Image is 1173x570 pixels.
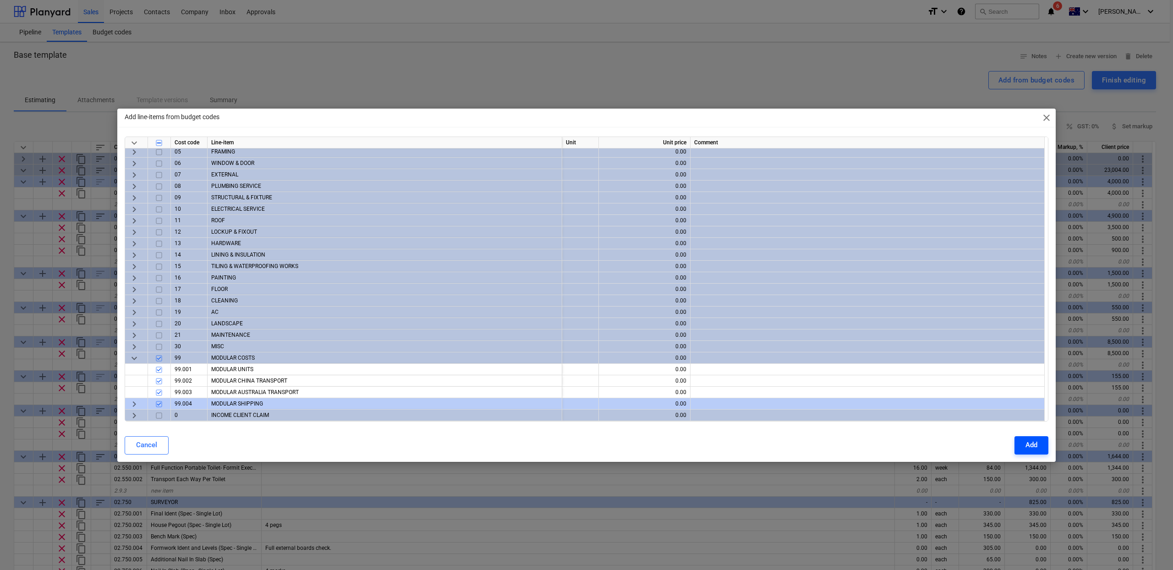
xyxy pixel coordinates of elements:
div: Unit price [599,137,691,148]
div: 0.00 [603,375,686,387]
div: 06 [171,158,208,169]
div: INCOME CLIENT CLAIM [208,410,562,421]
p: Add line-items from budget codes [125,112,219,122]
div: 0.00 [603,284,686,295]
div: MODULAR SHIPPING [208,398,562,410]
div: 14 [171,249,208,261]
div: PLUMBING SERVICE [208,181,562,192]
iframe: Chat Widget [1127,526,1173,570]
div: 16 [171,272,208,284]
div: 13 [171,238,208,249]
div: 99 [171,352,208,364]
div: 20 [171,318,208,329]
div: 0.00 [603,226,686,238]
span: keyboard_arrow_right [129,215,140,226]
div: STRUCTURAL & FIXTURE [208,192,562,203]
div: 99.001 [171,364,208,375]
div: LANDSCAPE [208,318,562,329]
span: keyboard_arrow_right [129,158,140,169]
div: 聊天小组件 [1127,526,1173,570]
div: 10 [171,203,208,215]
div: 05 [171,146,208,158]
div: 0 [171,410,208,421]
div: 30 [171,341,208,352]
div: ROOF [208,215,562,226]
div: Line-item [208,137,562,148]
div: 99.004 [171,398,208,410]
div: MISC [208,341,562,352]
span: keyboard_arrow_right [129,329,140,340]
span: close [1041,112,1052,123]
span: keyboard_arrow_right [129,249,140,260]
div: MODULAR AUSTRALIA TRANSPORT [208,387,562,398]
div: 17 [171,284,208,295]
div: MODULAR UNITS [208,364,562,375]
div: 0.00 [603,387,686,398]
span: keyboard_arrow_right [129,169,140,180]
span: keyboard_arrow_right [129,226,140,237]
span: keyboard_arrow_right [129,410,140,421]
span: keyboard_arrow_down [129,137,140,148]
div: Cost code [171,137,208,148]
div: 15 [171,261,208,272]
div: WINDOW & DOOR [208,158,562,169]
div: 11 [171,215,208,226]
span: keyboard_arrow_right [129,398,140,409]
div: 0.00 [603,410,686,421]
span: keyboard_arrow_right [129,238,140,249]
div: 07 [171,169,208,181]
div: 0.00 [603,261,686,272]
div: ELECTRICAL SERVICE [208,203,562,215]
div: 0.00 [603,272,686,284]
div: 0.00 [603,238,686,249]
div: 0.00 [603,169,686,181]
div: 19 [171,307,208,318]
div: Comment [691,137,1045,148]
div: LINING & INSULATION [208,249,562,261]
div: LOCKUP & FIXOUT [208,226,562,238]
div: 0.00 [603,249,686,261]
span: keyboard_arrow_right [129,341,140,352]
div: Cancel [136,439,157,451]
div: MODULAR CHINA TRANSPORT [208,375,562,387]
div: 0.00 [603,295,686,307]
span: keyboard_arrow_right [129,203,140,214]
div: Add [1025,439,1037,451]
div: CLEANING [208,295,562,307]
div: 0.00 [603,318,686,329]
span: keyboard_arrow_right [129,261,140,272]
div: 0.00 [603,203,686,215]
div: 09 [171,192,208,203]
div: 0.00 [603,364,686,375]
div: 08 [171,181,208,192]
div: AC [208,307,562,318]
div: 18 [171,295,208,307]
button: Add [1014,436,1048,455]
button: Cancel [125,436,169,455]
div: 99.002 [171,375,208,387]
div: 0.00 [603,329,686,341]
span: keyboard_arrow_right [129,295,140,306]
div: PAINTING [208,272,562,284]
span: keyboard_arrow_down [129,352,140,363]
span: keyboard_arrow_right [129,284,140,295]
div: 21 [171,329,208,341]
div: TILING & WATERPROOFING WORKS [208,261,562,272]
div: MODULAR COSTS [208,352,562,364]
div: 0.00 [603,158,686,169]
span: keyboard_arrow_right [129,272,140,283]
div: FRAMING [208,146,562,158]
div: 0.00 [603,352,686,364]
div: MAINTENANCE [208,329,562,341]
div: 0.00 [603,192,686,203]
div: 12 [171,226,208,238]
div: HARDWARE [208,238,562,249]
div: 0.00 [603,181,686,192]
div: FLOOR [208,284,562,295]
span: keyboard_arrow_right [129,307,140,318]
div: 0.00 [603,398,686,410]
div: 0.00 [603,341,686,352]
div: 0.00 [603,215,686,226]
div: 0.00 [603,146,686,158]
div: EXTERNAL [208,169,562,181]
